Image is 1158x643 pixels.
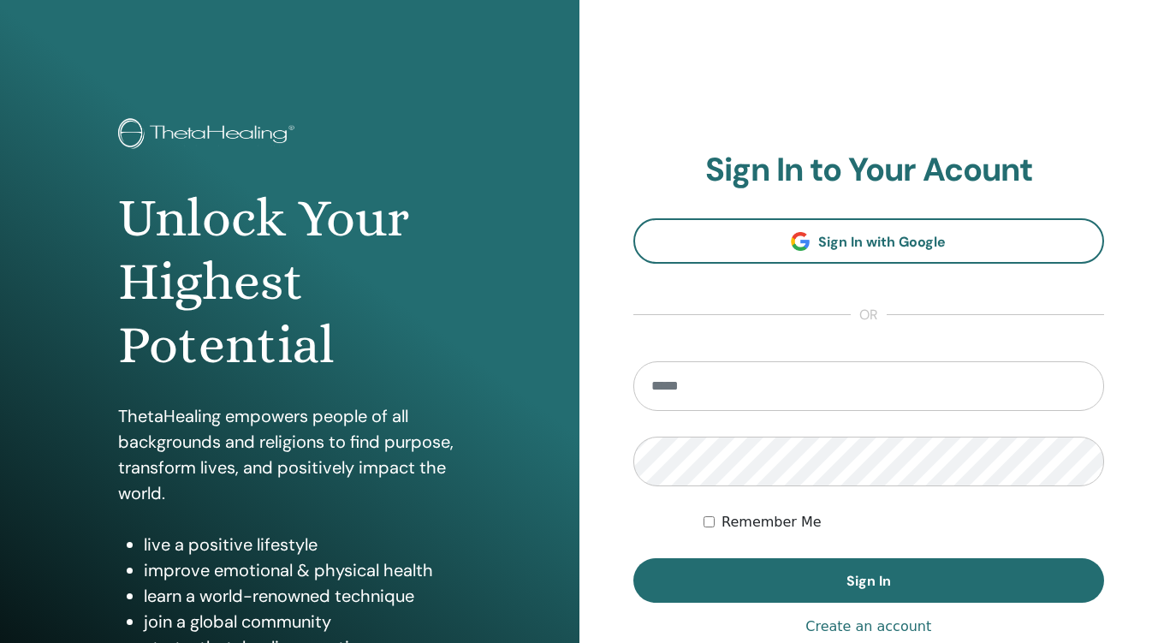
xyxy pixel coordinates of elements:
[144,532,461,557] li: live a positive lifestyle
[722,512,822,533] label: Remember Me
[805,616,931,637] a: Create an account
[144,583,461,609] li: learn a world-renowned technique
[633,558,1105,603] button: Sign In
[118,403,461,506] p: ThetaHealing empowers people of all backgrounds and religions to find purpose, transform lives, a...
[851,305,887,325] span: or
[818,233,946,251] span: Sign In with Google
[633,151,1105,190] h2: Sign In to Your Acount
[704,512,1104,533] div: Keep me authenticated indefinitely or until I manually logout
[118,187,461,378] h1: Unlock Your Highest Potential
[144,609,461,634] li: join a global community
[144,557,461,583] li: improve emotional & physical health
[846,572,891,590] span: Sign In
[633,218,1105,264] a: Sign In with Google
